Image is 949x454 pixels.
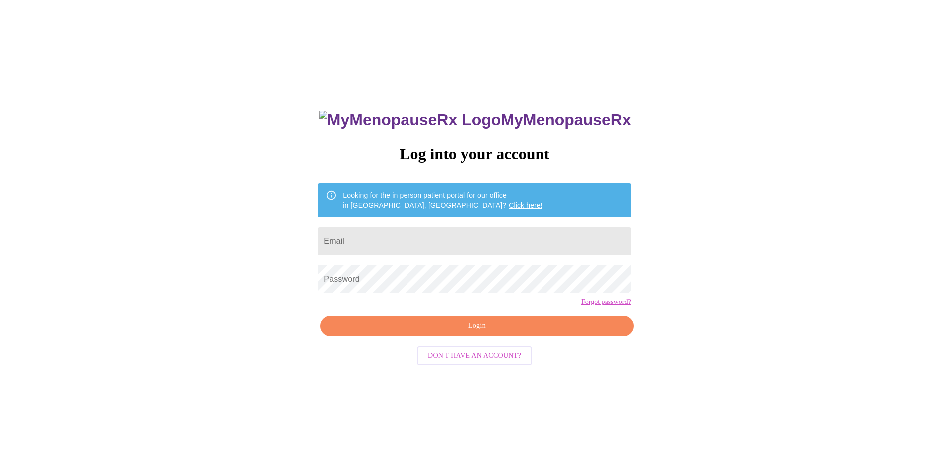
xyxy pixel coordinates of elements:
h3: MyMenopauseRx [319,111,631,129]
span: Don't have an account? [428,350,521,362]
span: Login [332,320,622,332]
a: Don't have an account? [414,351,535,359]
button: Don't have an account? [417,346,532,366]
a: Click here! [509,201,542,209]
button: Login [320,316,633,336]
h3: Log into your account [318,145,631,163]
a: Forgot password? [581,298,631,306]
img: MyMenopauseRx Logo [319,111,501,129]
div: Looking for the in person patient portal for our office in [GEOGRAPHIC_DATA], [GEOGRAPHIC_DATA]? [343,186,542,214]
